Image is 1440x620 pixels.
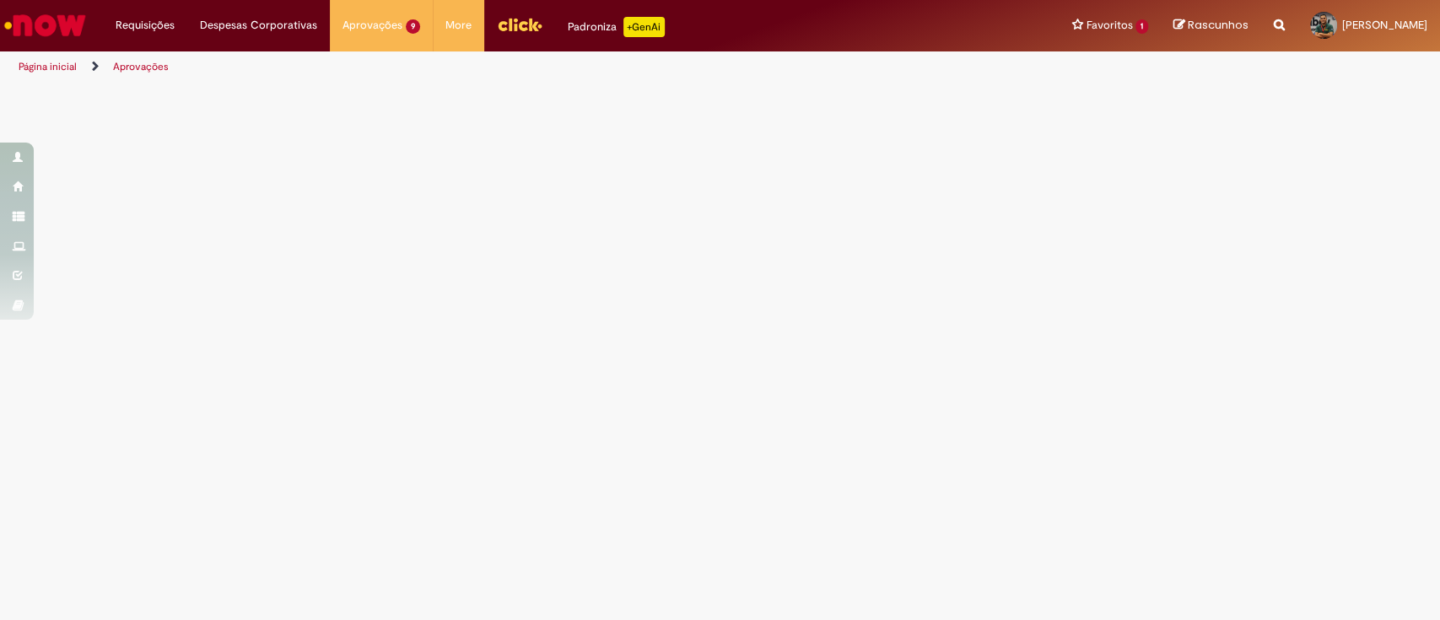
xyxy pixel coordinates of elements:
[1135,19,1148,34] span: 1
[406,19,420,34] span: 9
[113,60,169,73] a: Aprovações
[1342,18,1427,32] span: [PERSON_NAME]
[445,17,472,34] span: More
[1188,17,1249,33] span: Rascunhos
[342,17,402,34] span: Aprovações
[623,17,665,37] p: +GenAi
[568,17,665,37] div: Padroniza
[1173,18,1249,34] a: Rascunhos
[13,51,947,83] ul: Trilhas de página
[1086,17,1132,34] span: Favoritos
[497,12,542,37] img: click_logo_yellow_360x200.png
[116,17,175,34] span: Requisições
[19,60,77,73] a: Página inicial
[200,17,317,34] span: Despesas Corporativas
[2,8,89,42] img: ServiceNow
